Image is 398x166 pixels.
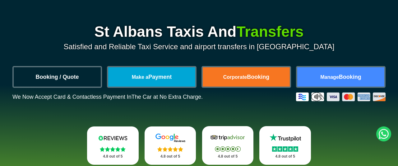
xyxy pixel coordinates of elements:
[12,24,386,39] h1: St Albans Taxis And
[108,67,195,87] a: Make aPayment
[223,74,247,80] span: Corporate
[132,74,148,80] span: Make a
[215,146,241,152] img: Stars
[272,146,298,152] img: Stars
[236,23,303,40] span: Transfers
[259,126,311,165] a: Trustpilot Stars 4.8 out of 5
[202,126,254,165] a: Tripadvisor Stars 4.8 out of 5
[151,153,189,160] p: 4.8 out of 5
[100,147,126,152] img: Stars
[266,153,304,160] p: 4.8 out of 5
[132,94,203,100] span: The Car at No Extra Charge.
[145,126,196,165] a: Google Stars 4.8 out of 5
[266,133,304,142] img: Trustpilot
[209,153,247,160] p: 4.8 out of 5
[152,133,189,143] img: Google
[94,133,132,143] img: Reviews.io
[157,147,183,152] img: Stars
[14,67,101,87] a: Booking / Quote
[297,67,384,87] a: ManageBooking
[203,67,290,87] a: CorporateBooking
[94,153,132,160] p: 4.8 out of 5
[87,126,139,165] a: Reviews.io Stars 4.8 out of 5
[12,94,203,100] p: We Now Accept Card & Contactless Payment In
[313,152,395,166] iframe: chat widget
[320,74,339,80] span: Manage
[209,133,246,142] img: Tripadvisor
[12,42,386,51] p: Satisfied and Reliable Taxi Service and airport transfers in [GEOGRAPHIC_DATA]
[296,92,386,101] img: Credit And Debit Cards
